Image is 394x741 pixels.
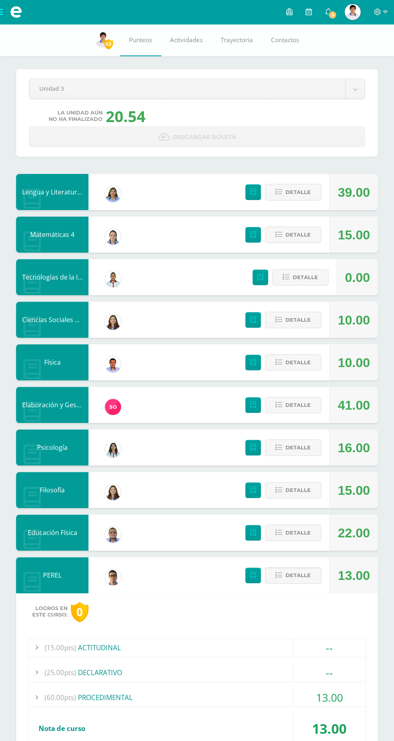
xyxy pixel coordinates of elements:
[16,429,88,465] div: Psicología
[265,354,321,371] button: Detalle
[16,216,88,253] div: Matemáticas 4
[161,24,212,56] a: Actividades
[265,227,321,243] button: Detalle
[285,483,311,498] span: Detalle
[285,227,311,242] span: Detalle
[293,688,365,706] div: 13.00
[293,663,365,682] div: --
[105,527,121,543] img: 2b8a8d37dfce9e9e6e54bdeb0b7e5ca7.png
[173,127,236,147] span: Descargar boleta
[16,302,88,338] div: Ciencias Sociales y Formación Ciudadana 4
[262,24,308,56] a: Contactos
[105,441,121,457] img: 55024ff72ee8ba09548f59c7b94bba71.png
[16,514,88,551] div: Educación Física
[104,39,113,49] span: 63
[29,663,365,682] div: DECLARATIVO
[16,259,88,295] div: Tecnologías de la Información y Comunicación 4
[271,36,299,44] span: Contactos
[105,229,121,245] img: 564a5008c949b7a933dbd60b14cd9c11.png
[105,314,121,330] img: 9d377caae0ea79d9f2233f751503500a.png
[39,79,335,98] span: Unidad 3
[285,355,311,370] span: Detalle
[265,482,321,498] button: Detalle
[29,688,365,706] div: PROCEDIMENTAL
[45,688,76,706] span: (60.00pts)
[345,259,370,296] div: 0.00
[212,24,262,56] a: Trayectoria
[71,602,88,622] div: 0
[170,36,203,44] span: Actividades
[120,24,161,56] a: Punteos
[338,174,370,210] div: 39.00
[328,10,337,19] span: 3
[49,110,103,122] span: La unidad aún no ha finalizado
[95,31,111,47] img: f1064d02c1caee954fc796af330ee3d6.png
[105,569,121,585] img: 7b62136f9b4858312d6e1286188a04bf.png
[16,472,88,508] div: Filosofía
[272,269,328,286] button: Detalle
[265,525,321,541] button: Detalle
[265,439,321,456] button: Detalle
[45,663,76,682] span: (25.00pts)
[16,174,88,210] div: Lengua y Literatura 4
[338,345,370,381] div: 10.00
[29,639,365,657] div: ACTITUDINAL
[45,639,76,657] span: (15.00pts)
[39,724,85,733] span: Nota de curso
[16,557,88,593] div: PEREL
[105,484,121,500] img: 9d377caae0ea79d9f2233f751503500a.png
[16,344,88,380] div: Física
[32,605,68,618] span: Logros en este curso:
[285,312,311,327] span: Detalle
[293,639,365,657] div: --
[285,440,311,455] span: Detalle
[285,398,311,412] span: Detalle
[221,36,253,44] span: Trayectoria
[338,557,370,594] div: 13.00
[129,36,152,44] span: Punteos
[106,106,146,127] div: 20.54
[265,397,321,413] button: Detalle
[105,271,121,287] img: 2c9694ff7bfac5f5943f65b81010a575.png
[338,387,370,423] div: 41.00
[285,568,311,583] span: Detalle
[29,79,365,99] a: Unidad 3
[285,185,311,200] span: Detalle
[105,186,121,202] img: d5f85972cab0d57661bd544f50574cc9.png
[338,217,370,253] div: 15.00
[105,399,121,415] img: f209912025eb4cc0063bd43b7a978690.png
[338,302,370,338] div: 10.00
[338,515,370,551] div: 22.00
[16,387,88,423] div: Elaboración y Gestión de Proyectos
[293,270,318,285] span: Detalle
[265,184,321,200] button: Detalle
[338,430,370,466] div: 16.00
[345,4,361,20] img: f1064d02c1caee954fc796af330ee3d6.png
[285,525,311,540] span: Detalle
[265,567,321,584] button: Detalle
[105,356,121,372] img: 70cb7eb60b8f550c2f33c1bb3b1b05b9.png
[265,312,321,328] button: Detalle
[338,472,370,508] div: 15.00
